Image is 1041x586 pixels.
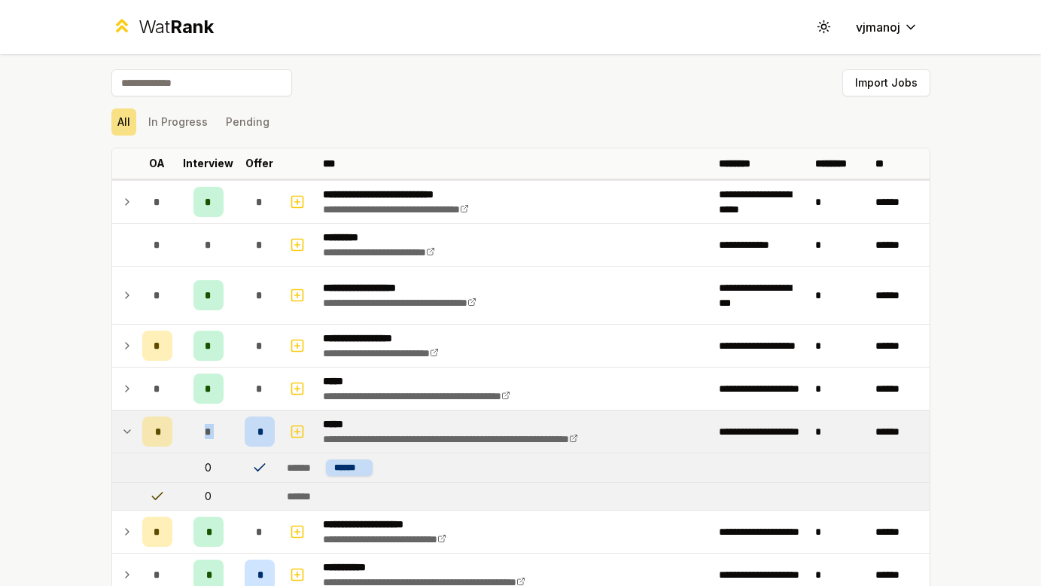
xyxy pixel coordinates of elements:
button: vjmanoj [844,14,930,41]
a: WatRank [111,15,215,39]
span: Rank [170,16,214,38]
span: vjmanoj [856,18,900,36]
p: OA [149,156,165,171]
button: Import Jobs [842,69,930,96]
p: Interview [183,156,233,171]
td: 0 [178,453,239,482]
td: 0 [178,483,239,510]
button: All [111,108,136,136]
button: Pending [220,108,275,136]
button: In Progress [142,108,214,136]
div: Wat [138,15,214,39]
p: Offer [245,156,273,171]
